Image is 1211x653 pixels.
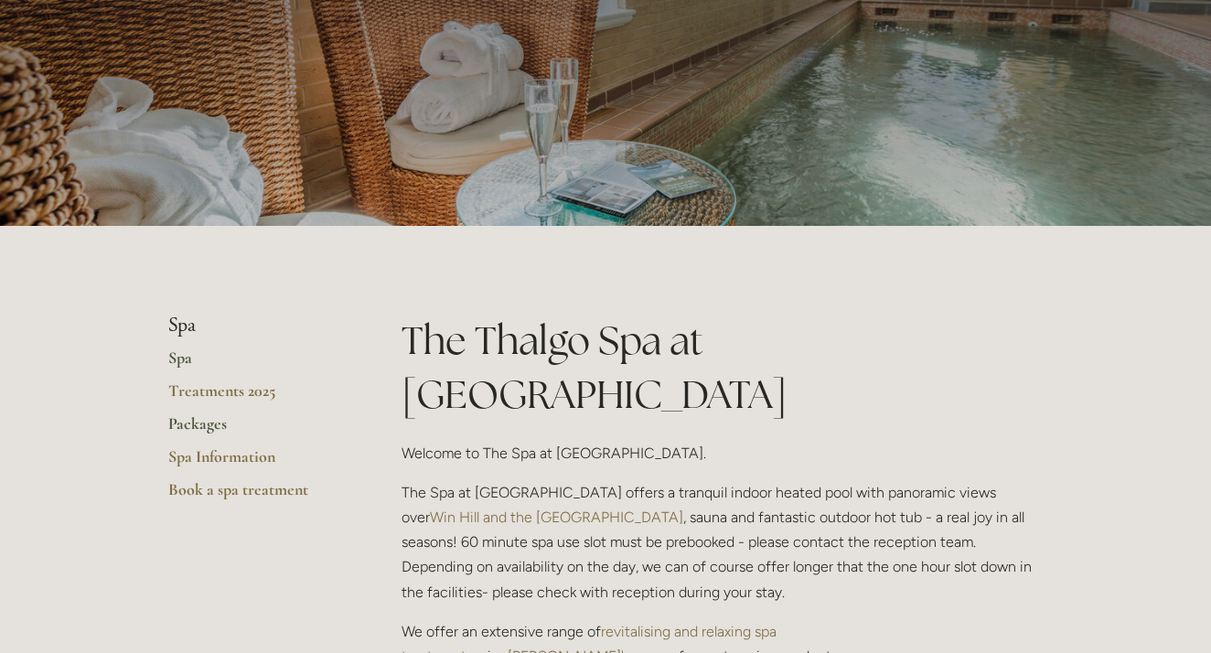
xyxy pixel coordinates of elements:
a: Spa Information [168,446,343,479]
li: Spa [168,314,343,337]
a: Book a spa treatment [168,479,343,512]
p: Welcome to The Spa at [GEOGRAPHIC_DATA]. [402,441,1043,466]
a: Treatments 2025 [168,380,343,413]
a: Packages [168,413,343,446]
a: Win Hill and the [GEOGRAPHIC_DATA] [430,508,683,526]
p: The Spa at [GEOGRAPHIC_DATA] offers a tranquil indoor heated pool with panoramic views over , sau... [402,480,1043,605]
a: Spa [168,348,343,380]
h1: The Thalgo Spa at [GEOGRAPHIC_DATA] [402,314,1043,422]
